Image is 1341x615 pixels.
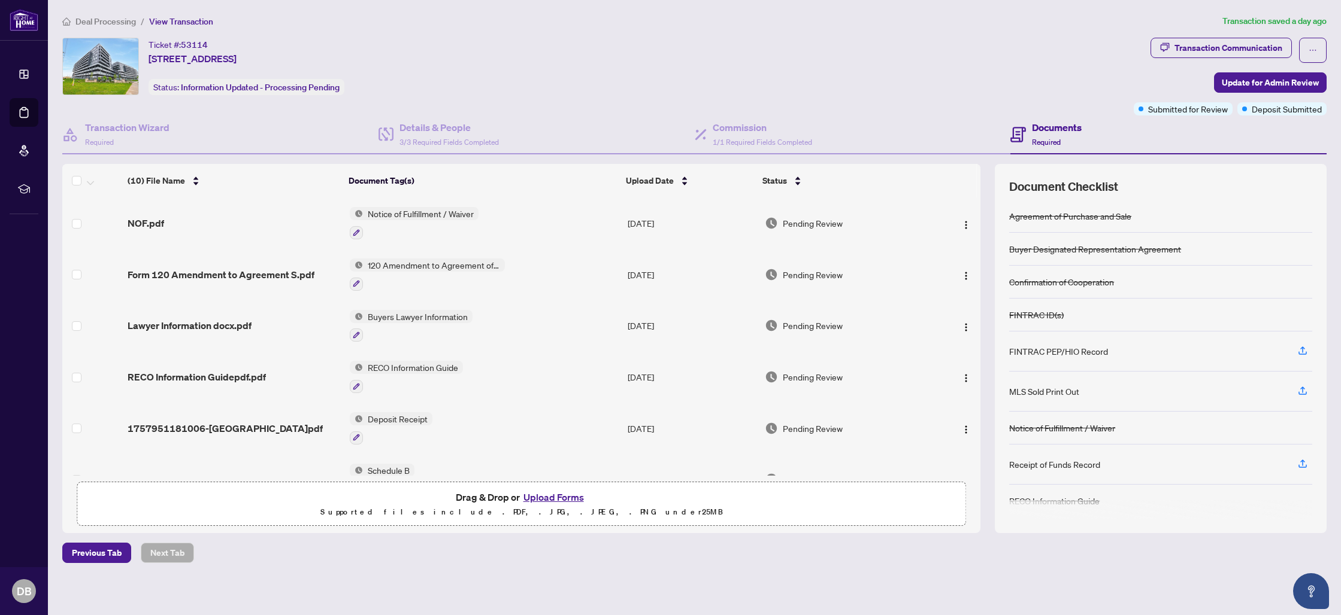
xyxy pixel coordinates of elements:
[128,318,252,333] span: Lawyer Information docx.pdf
[128,421,323,436] span: 1757951181006-[GEOGRAPHIC_DATA]pdf
[961,322,971,332] img: Logo
[1009,242,1181,255] div: Buyer Designated Representation Agreement
[141,14,144,28] li: /
[363,207,479,220] span: Notice of Fulfillment / Waiver
[623,300,760,352] td: [DATE]
[783,217,843,230] span: Pending Review
[765,217,778,230] img: Document Status
[765,473,778,486] img: Document Status
[765,422,778,435] img: Document Status
[363,258,505,272] span: 120 Amendment to Agreement of Purchase and Sale
[350,412,432,444] button: Status IconDeposit Receipt
[128,216,164,230] span: NOF.pdf
[1009,209,1131,223] div: Agreement of Purchase and Sale
[783,422,843,435] span: Pending Review
[350,464,414,496] button: Status IconSchedule B
[350,258,505,291] button: Status Icon120 Amendment to Agreement of Purchase and Sale
[1252,102,1322,115] span: Deposit Submitted
[1009,458,1100,471] div: Receipt of Funds Record
[149,79,344,95] div: Status:
[758,164,929,197] th: Status
[956,316,976,335] button: Logo
[623,454,760,506] td: [DATE]
[141,543,194,563] button: Next Tab
[149,16,213,27] span: View Transaction
[85,120,169,135] h4: Transaction Wizard
[10,9,38,31] img: logo
[62,17,71,26] span: home
[149,51,237,66] span: [STREET_ADDRESS]
[350,361,463,393] button: Status IconRECO Information Guide
[456,489,588,505] span: Drag & Drop or
[765,319,778,332] img: Document Status
[961,425,971,434] img: Logo
[123,164,344,197] th: (10) File Name
[956,367,976,386] button: Logo
[181,39,208,50] span: 53114
[1214,72,1327,93] button: Update for Admin Review
[72,543,122,562] span: Previous Tab
[1222,73,1319,92] span: Update for Admin Review
[350,258,363,272] img: Status Icon
[956,419,976,438] button: Logo
[956,265,976,284] button: Logo
[783,473,843,486] span: Pending Review
[1032,120,1082,135] h4: Documents
[128,267,314,282] span: Form 120 Amendment to Agreement S.pdf
[626,174,674,187] span: Upload Date
[783,319,843,332] span: Pending Review
[350,207,363,220] img: Status Icon
[1009,308,1064,321] div: FINTRAC ID(s)
[350,310,363,323] img: Status Icon
[713,138,812,147] span: 1/1 Required Fields Completed
[128,370,266,384] span: RECO Information Guidepdf.pdf
[350,361,363,374] img: Status Icon
[1009,421,1115,434] div: Notice of Fulfillment / Waiver
[961,271,971,281] img: Logo
[765,268,778,281] img: Document Status
[149,38,208,51] div: Ticket #:
[17,583,32,599] span: DB
[783,370,843,383] span: Pending Review
[399,120,499,135] h4: Details & People
[344,164,620,197] th: Document Tag(s)
[350,464,363,477] img: Status Icon
[956,470,976,489] button: Logo
[84,505,958,519] p: Supported files include .PDF, .JPG, .JPEG, .PNG under 25 MB
[762,174,787,187] span: Status
[1009,275,1114,288] div: Confirmation of Cooperation
[783,268,843,281] span: Pending Review
[1222,14,1327,28] article: Transaction saved a day ago
[128,472,219,486] span: F105 Schedule B.pdf
[363,310,473,323] span: Buyers Lawyer Information
[765,370,778,383] img: Document Status
[1009,494,1100,507] div: RECO Information Guide
[961,220,971,230] img: Logo
[363,412,432,425] span: Deposit Receipt
[1174,38,1282,57] div: Transaction Communication
[363,464,414,477] span: Schedule B
[713,120,812,135] h4: Commission
[63,38,138,95] img: IMG-W12393696_1.jpg
[77,482,965,526] span: Drag & Drop orUpload FormsSupported files include .PDF, .JPG, .JPEG, .PNG under25MB
[623,351,760,403] td: [DATE]
[520,489,588,505] button: Upload Forms
[1293,573,1329,609] button: Open asap
[623,249,760,300] td: [DATE]
[1009,345,1108,358] div: FINTRAC PEP/HIO Record
[956,214,976,233] button: Logo
[363,361,463,374] span: RECO Information Guide
[621,164,758,197] th: Upload Date
[350,412,363,425] img: Status Icon
[85,138,114,147] span: Required
[350,310,473,342] button: Status IconBuyers Lawyer Information
[1032,138,1061,147] span: Required
[350,207,479,239] button: Status IconNotice of Fulfillment / Waiver
[1009,385,1079,398] div: MLS Sold Print Out
[399,138,499,147] span: 3/3 Required Fields Completed
[961,373,971,383] img: Logo
[1309,46,1317,54] span: ellipsis
[181,82,340,93] span: Information Updated - Processing Pending
[623,403,760,454] td: [DATE]
[1151,38,1292,58] button: Transaction Communication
